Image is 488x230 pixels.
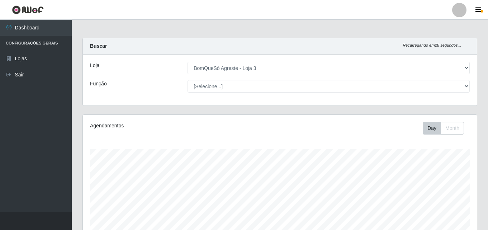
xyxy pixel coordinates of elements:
[403,43,461,47] i: Recarregando em 28 segundos...
[441,122,464,135] button: Month
[90,62,99,69] label: Loja
[90,43,107,49] strong: Buscar
[90,122,242,130] div: Agendamentos
[12,5,44,14] img: CoreUI Logo
[423,122,470,135] div: Toolbar with button groups
[90,80,107,88] label: Função
[423,122,464,135] div: First group
[423,122,441,135] button: Day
